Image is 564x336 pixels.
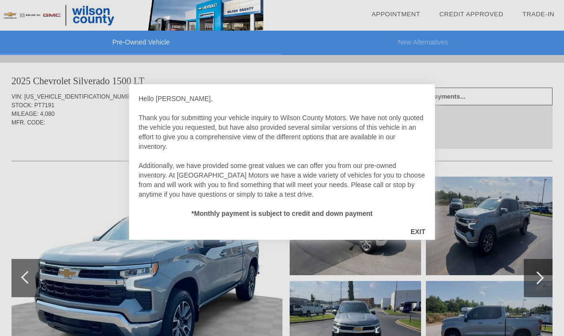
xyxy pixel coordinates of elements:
[371,11,420,18] a: Appointment
[192,210,373,217] b: *Monthly payment is subject to credit and down payment
[522,11,554,18] a: Trade-In
[439,11,503,18] a: Credit Approved
[139,94,425,218] div: Hello [PERSON_NAME], Thank you for submitting your vehicle inquiry to Wilson County Motors. We ha...
[401,217,435,246] div: EXIT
